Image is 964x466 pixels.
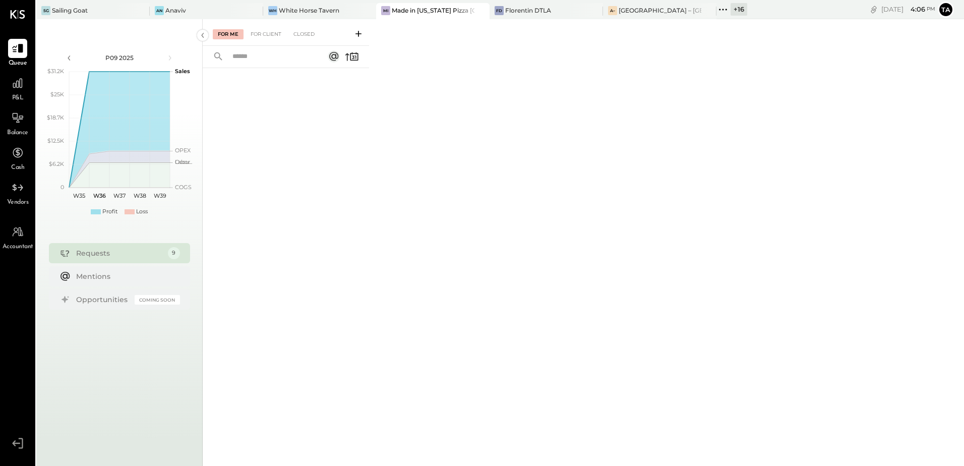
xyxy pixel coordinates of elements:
[102,208,117,216] div: Profit
[1,178,35,207] a: Vendors
[133,192,146,199] text: W38
[1,108,35,138] a: Balance
[73,192,85,199] text: W35
[1,39,35,68] a: Queue
[135,295,180,305] div: Coming Soon
[77,53,162,62] div: P09 2025
[47,137,64,144] text: $12.5K
[47,114,64,121] text: $18.7K
[505,6,551,15] div: Florentin DTLA
[731,3,747,16] div: + 16
[1,222,35,252] a: Accountant
[50,91,64,98] text: $25K
[61,184,64,191] text: 0
[168,247,180,259] div: 9
[11,163,24,172] span: Cash
[288,29,320,39] div: Closed
[279,6,339,15] div: White Horse Tavern
[136,208,148,216] div: Loss
[113,192,126,199] text: W37
[869,4,879,15] div: copy link
[1,74,35,103] a: P&L
[608,6,617,15] div: A–
[246,29,286,39] div: For Client
[41,6,50,15] div: SG
[495,6,504,15] div: FD
[47,68,64,75] text: $31.2K
[381,6,390,15] div: Mi
[165,6,186,15] div: Anaviv
[175,147,191,154] text: OPEX
[3,243,33,252] span: Accountant
[93,192,105,199] text: W36
[175,184,192,191] text: COGS
[76,295,130,305] div: Opportunities
[7,129,28,138] span: Balance
[153,192,166,199] text: W39
[619,6,701,15] div: [GEOGRAPHIC_DATA] – [GEOGRAPHIC_DATA]
[49,160,64,167] text: $6.2K
[1,143,35,172] a: Cash
[12,94,24,103] span: P&L
[175,158,192,165] text: Occu...
[7,198,29,207] span: Vendors
[155,6,164,15] div: An
[881,5,935,14] div: [DATE]
[76,248,163,258] div: Requests
[268,6,277,15] div: WH
[175,68,190,75] text: Sales
[392,6,474,15] div: Made in [US_STATE] Pizza [GEOGRAPHIC_DATA]
[213,29,244,39] div: For Me
[52,6,88,15] div: Sailing Goat
[938,2,954,18] button: Ta
[9,59,27,68] span: Queue
[76,271,175,281] div: Mentions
